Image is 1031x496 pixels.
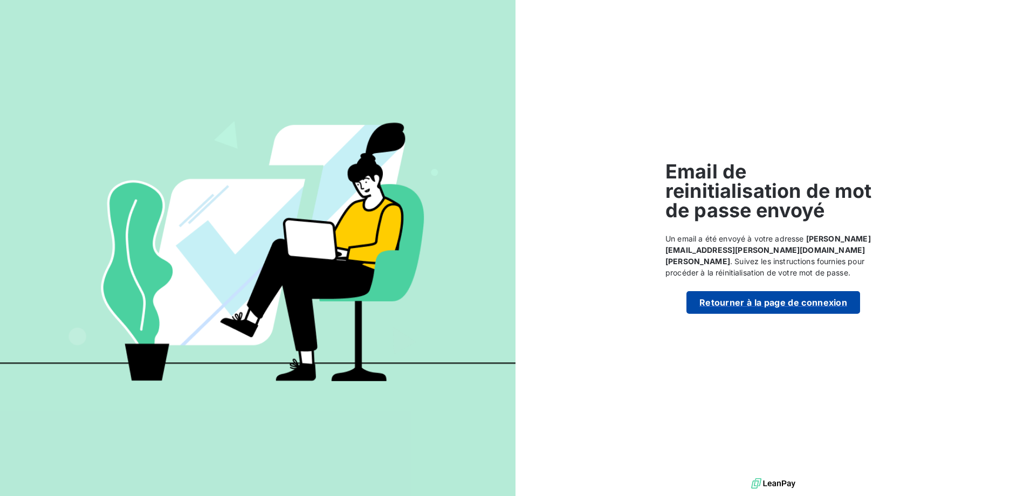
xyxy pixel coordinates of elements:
[665,162,881,220] span: Email de reinitialisation de mot de passe envoyé
[686,291,860,314] button: Retourner à la page de connexion
[665,234,871,266] b: [PERSON_NAME][EMAIL_ADDRESS][PERSON_NAME][DOMAIN_NAME][PERSON_NAME]
[751,476,795,492] img: logo
[665,233,881,278] span: Un email a été envoyé à votre adresse . Suivez les instructions fournies pour procéder à la réini...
